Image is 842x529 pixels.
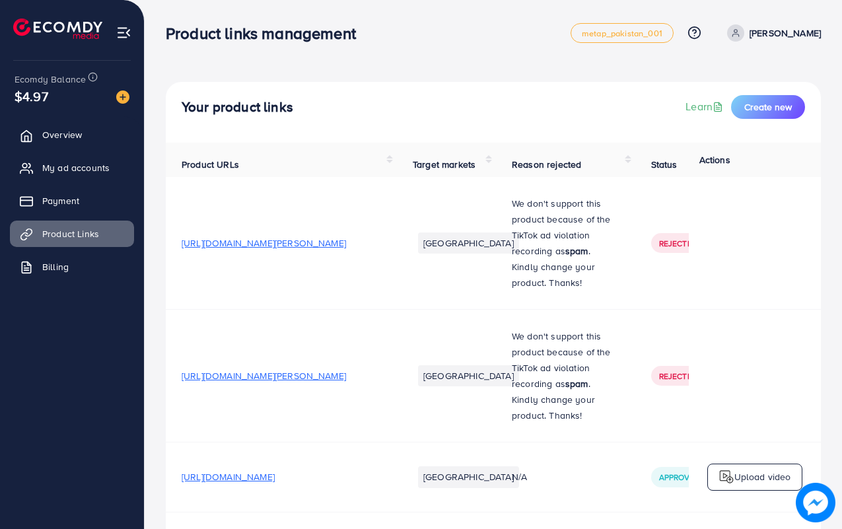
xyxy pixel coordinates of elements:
span: . Kindly change your product. Thanks! [512,244,595,289]
a: Product Links [10,221,134,247]
span: Billing [42,260,69,273]
span: Status [651,158,678,171]
img: image [796,483,835,522]
span: Overview [42,128,82,141]
span: [URL][DOMAIN_NAME] [182,470,275,483]
strong: spam [565,377,588,390]
p: Upload video [734,469,791,485]
li: [GEOGRAPHIC_DATA] [418,232,519,254]
a: [PERSON_NAME] [722,24,821,42]
img: image [116,90,129,104]
span: We don't support this product because of the TikTok ad violation recording as [512,330,611,390]
img: logo [719,469,734,485]
p: [PERSON_NAME] [750,25,821,41]
span: Product URLs [182,158,239,171]
span: Approved [659,472,700,483]
a: My ad accounts [10,155,134,181]
span: We don't support this product because of the TikTok ad violation recording as [512,197,611,258]
span: Rejected [659,238,697,249]
h3: Product links management [166,24,367,43]
span: Target markets [413,158,475,171]
h4: Your product links [182,99,293,116]
img: logo [13,18,102,39]
a: metap_pakistan_001 [571,23,674,43]
a: Overview [10,122,134,148]
span: Actions [699,153,730,166]
span: Payment [42,194,79,207]
span: [URL][DOMAIN_NAME][PERSON_NAME] [182,369,346,382]
a: Learn [685,99,726,114]
span: [URL][DOMAIN_NAME][PERSON_NAME] [182,236,346,250]
span: My ad accounts [42,161,110,174]
strong: spam [565,244,588,258]
a: Billing [10,254,134,280]
span: N/A [512,470,527,483]
button: Create new [731,95,805,119]
span: . Kindly change your product. Thanks! [512,377,595,422]
span: $4.97 [15,87,48,106]
span: Create new [744,100,792,114]
span: Rejected [659,370,697,382]
img: menu [116,25,131,40]
a: Payment [10,188,134,214]
span: Reason rejected [512,158,581,171]
span: Ecomdy Balance [15,73,86,86]
span: Product Links [42,227,99,240]
li: [GEOGRAPHIC_DATA] [418,466,519,487]
li: [GEOGRAPHIC_DATA] [418,365,519,386]
span: metap_pakistan_001 [582,29,662,38]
